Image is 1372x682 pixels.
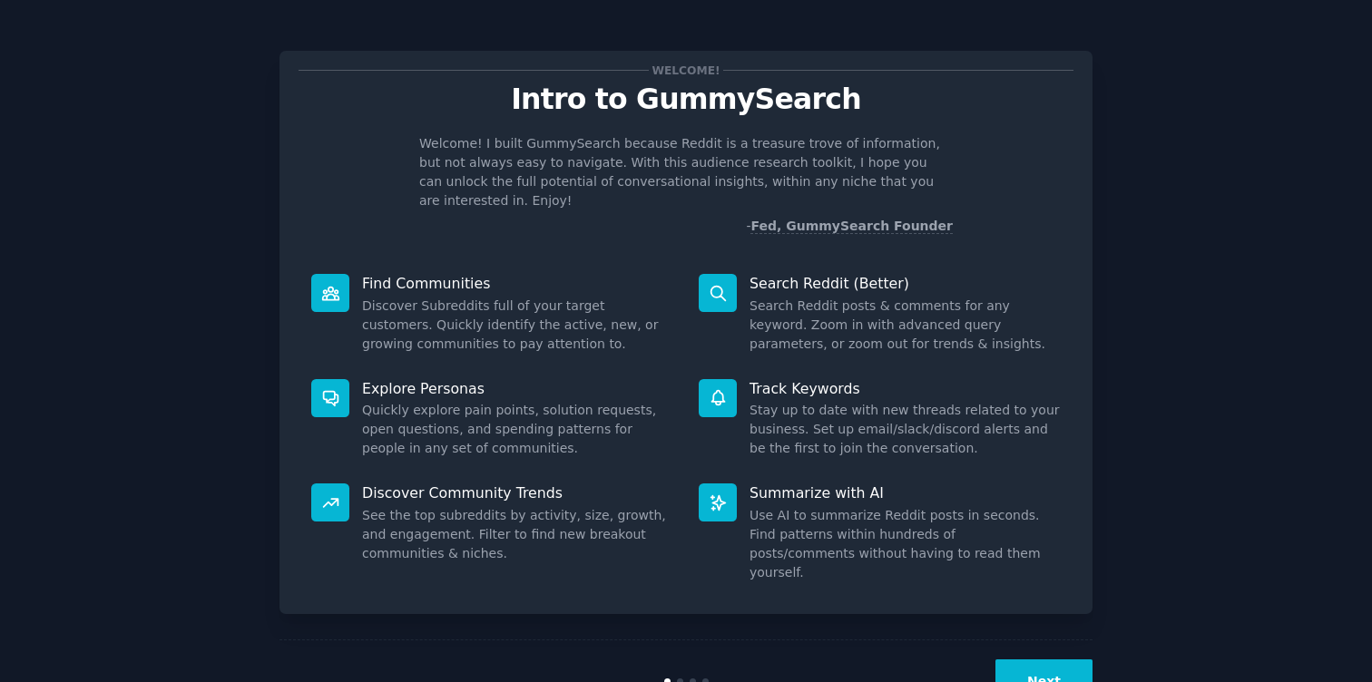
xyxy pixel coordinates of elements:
p: Explore Personas [362,379,673,398]
dd: Search Reddit posts & comments for any keyword. Zoom in with advanced query parameters, or zoom o... [750,297,1061,354]
p: Search Reddit (Better) [750,274,1061,293]
dd: See the top subreddits by activity, size, growth, and engagement. Filter to find new breakout com... [362,506,673,563]
dd: Discover Subreddits full of your target customers. Quickly identify the active, new, or growing c... [362,297,673,354]
a: Fed, GummySearch Founder [750,219,953,234]
p: Summarize with AI [750,483,1061,502]
dd: Quickly explore pain points, solution requests, open questions, and spending patterns for people ... [362,401,673,458]
p: Intro to GummySearch [299,83,1073,115]
p: Track Keywords [750,379,1061,398]
p: Find Communities [362,274,673,293]
p: Welcome! I built GummySearch because Reddit is a treasure trove of information, but not always ea... [419,134,953,210]
span: Welcome! [649,61,723,80]
dd: Stay up to date with new threads related to your business. Set up email/slack/discord alerts and ... [750,401,1061,458]
dd: Use AI to summarize Reddit posts in seconds. Find patterns within hundreds of posts/comments with... [750,506,1061,582]
div: - [746,217,953,236]
p: Discover Community Trends [362,483,673,502]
